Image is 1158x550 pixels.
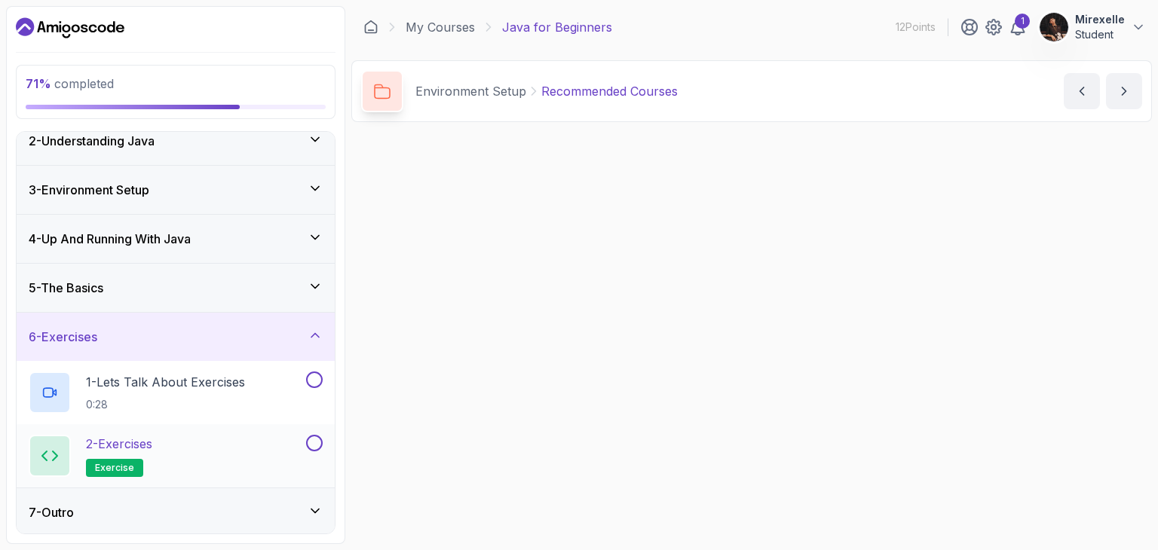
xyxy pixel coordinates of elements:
[86,397,245,412] p: 0:28
[29,371,323,414] button: 1-Lets Talk About Exercises0:28
[26,76,114,91] span: completed
[29,328,97,346] h3: 6 - Exercises
[1040,13,1068,41] img: user profile image
[502,18,612,36] p: Java for Beginners
[29,279,103,297] h3: 5 - The Basics
[896,20,936,35] p: 12 Points
[16,16,124,40] a: Dashboard
[29,435,323,477] button: 2-Exercisesexercise
[1039,12,1146,42] button: user profile imageMirexelleStudent
[29,230,191,248] h3: 4 - Up And Running With Java
[29,181,149,199] h3: 3 - Environment Setup
[1064,73,1100,109] button: previous content
[95,462,134,474] span: exercise
[17,313,335,361] button: 6-Exercises
[1075,27,1125,42] p: Student
[415,82,526,100] p: Environment Setup
[17,166,335,214] button: 3-Environment Setup
[1009,18,1027,36] a: 1
[541,82,678,100] p: Recommended Courses
[29,132,155,150] h3: 2 - Understanding Java
[86,373,245,391] p: 1 - Lets Talk About Exercises
[363,20,378,35] a: Dashboard
[1075,12,1125,27] p: Mirexelle
[26,76,51,91] span: 71 %
[406,18,475,36] a: My Courses
[86,435,152,453] p: 2 - Exercises
[17,215,335,263] button: 4-Up And Running With Java
[1015,14,1030,29] div: 1
[29,503,74,521] h3: 7 - Outro
[1106,73,1142,109] button: next content
[17,264,335,312] button: 5-The Basics
[17,488,335,536] button: 7-Outro
[17,117,335,165] button: 2-Understanding Java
